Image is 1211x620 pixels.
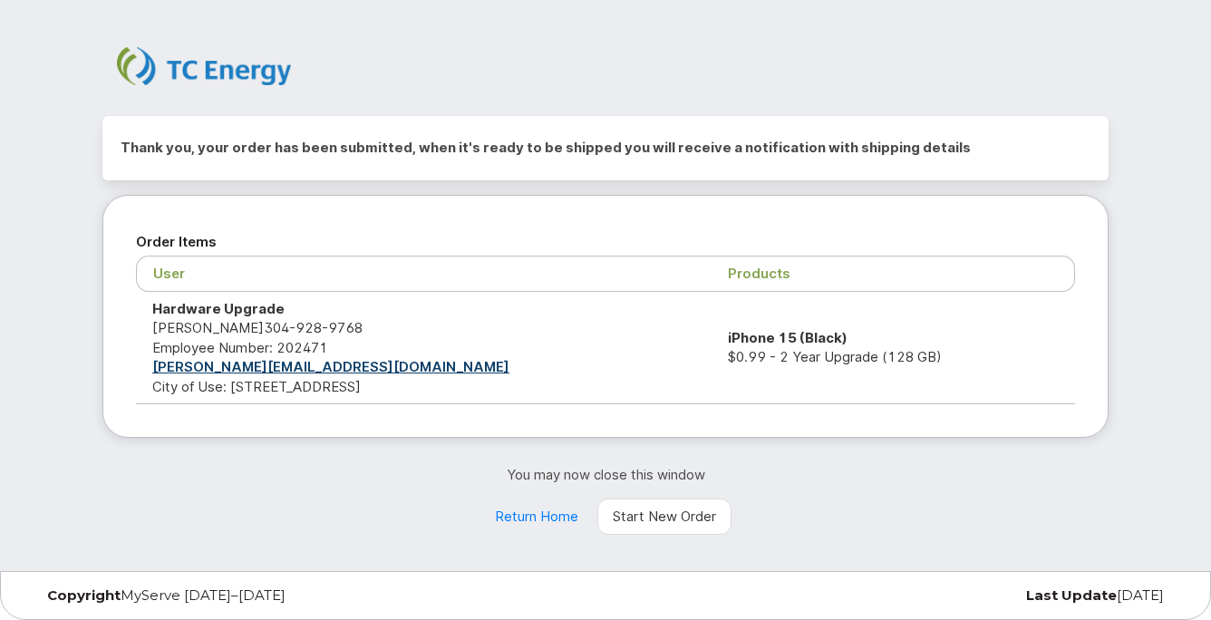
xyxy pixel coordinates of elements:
[712,256,1075,291] th: Products
[136,228,1075,256] h2: Order Items
[152,358,509,375] a: [PERSON_NAME][EMAIL_ADDRESS][DOMAIN_NAME]
[796,588,1177,603] div: [DATE]
[136,292,712,404] td: [PERSON_NAME] City of Use: [STREET_ADDRESS]
[712,292,1075,404] td: $0.99 - 2 Year Upgrade (128 GB)
[289,319,322,336] span: 928
[152,300,285,317] strong: Hardware Upgrade
[121,134,1090,161] h2: Thank you, your order has been submitted, when it's ready to be shipped you will receive a notifi...
[117,47,291,85] img: TC Energy
[322,319,363,336] span: 9768
[1026,586,1117,604] strong: Last Update
[34,588,415,603] div: MyServe [DATE]–[DATE]
[728,329,848,346] strong: iPhone 15 (Black)
[264,319,363,336] span: 304
[152,339,328,356] span: Employee Number: 202471
[102,465,1109,484] p: You may now close this window
[47,586,121,604] strong: Copyright
[597,499,731,535] a: Start New Order
[136,256,712,291] th: User
[480,499,594,535] a: Return Home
